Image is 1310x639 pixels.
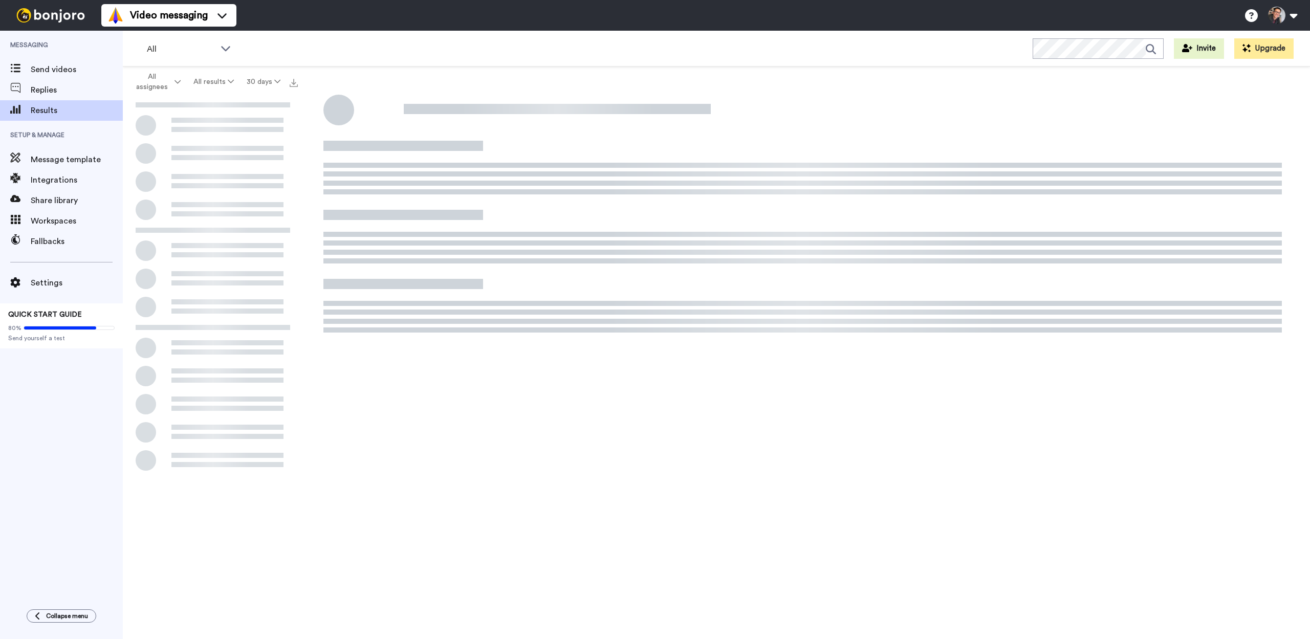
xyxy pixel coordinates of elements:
[8,334,115,342] span: Send yourself a test
[46,612,88,620] span: Collapse menu
[8,311,82,318] span: QUICK START GUIDE
[130,8,208,23] span: Video messaging
[31,84,123,96] span: Replies
[31,153,123,166] span: Message template
[31,174,123,186] span: Integrations
[290,79,298,87] img: export.svg
[31,63,123,76] span: Send videos
[27,609,96,623] button: Collapse menu
[240,73,287,91] button: 30 days
[131,72,172,92] span: All assignees
[31,194,123,207] span: Share library
[31,104,123,117] span: Results
[12,8,89,23] img: bj-logo-header-white.svg
[125,68,187,96] button: All assignees
[1234,38,1294,59] button: Upgrade
[147,43,215,55] span: All
[8,324,21,332] span: 80%
[1174,38,1224,59] button: Invite
[187,73,241,91] button: All results
[31,235,123,248] span: Fallbacks
[31,215,123,227] span: Workspaces
[287,74,301,90] button: Export all results that match these filters now.
[107,7,124,24] img: vm-color.svg
[31,277,123,289] span: Settings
